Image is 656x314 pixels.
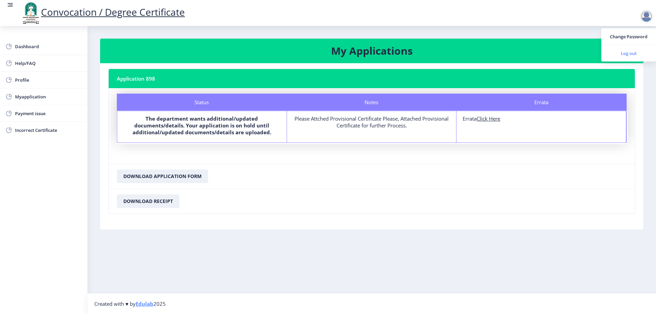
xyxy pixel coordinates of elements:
div: Errata [457,94,627,111]
a: Convocation / Degree Certificate [20,5,185,18]
a: Edulab [136,300,153,307]
h3: My Applications [108,44,635,58]
u: Click Here [477,115,500,122]
nb-card-header: Application 898 [109,69,635,88]
button: Download Receipt [117,194,179,208]
span: Incorrect Certificate [15,126,82,134]
span: Help/FAQ [15,59,82,67]
span: Change Password [607,32,651,41]
span: Payment issue [15,109,82,118]
img: logo [20,1,41,25]
a: Change Password [601,28,656,45]
div: Status [117,94,287,111]
span: Dashboard [15,42,82,51]
div: Errata [463,115,620,122]
span: Created with ♥ by 2025 [94,300,166,307]
div: Notes [287,94,456,111]
span: Log out [607,49,651,57]
span: Myapplication [15,93,82,101]
button: Download Application Form [117,169,208,183]
span: Profile [15,76,82,84]
div: Please Attched Provisional Certificate Please, Attached Provisional Certificate for further Process. [293,115,450,129]
a: Log out [601,45,656,62]
b: The department wants additional/updated documents/details. Your application is on hold until addi... [133,115,271,136]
